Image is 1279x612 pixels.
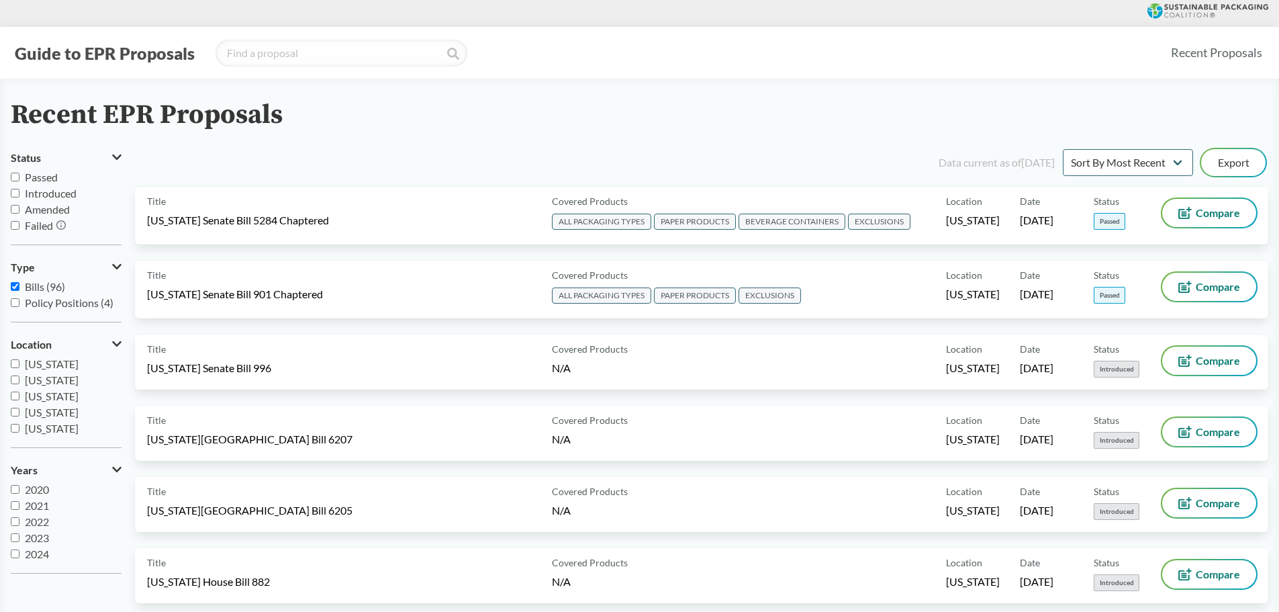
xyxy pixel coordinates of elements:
span: [DATE] [1020,287,1053,302]
span: Location [946,194,982,208]
span: PAPER PRODUCTS [654,288,736,304]
span: Introduced [1094,574,1139,591]
span: Title [147,268,166,282]
div: Data current as of [DATE] [939,155,1055,171]
span: Compare [1196,569,1240,580]
button: Status [11,146,122,169]
span: Policy Positions (4) [25,296,113,309]
button: Compare [1162,418,1256,446]
span: Covered Products [552,484,628,498]
span: Introduced [1094,432,1139,449]
span: Covered Products [552,556,628,570]
span: Status [1094,484,1119,498]
span: Location [946,484,982,498]
span: Compare [1196,355,1240,366]
span: Location [946,556,982,570]
span: EXCLUSIONS [848,214,910,230]
span: [US_STATE] [946,361,1000,376]
span: Failed [25,219,53,232]
span: BEVERAGE CONTAINERS [739,214,845,230]
span: [US_STATE] [25,406,79,419]
span: Amended [25,203,70,216]
span: Introduced [1094,361,1139,378]
input: [US_STATE] [11,424,19,433]
span: [US_STATE][GEOGRAPHIC_DATA] Bill 6207 [147,432,352,447]
input: Find a proposal [216,40,467,67]
input: 2022 [11,517,19,526]
input: 2020 [11,485,19,494]
span: N/A [552,575,571,588]
span: Passed [25,171,58,183]
span: Location [946,342,982,356]
span: Passed [1094,213,1125,230]
span: Status [11,152,41,164]
span: [US_STATE] [25,390,79,402]
span: [US_STATE] [946,213,1000,228]
span: [US_STATE] [946,287,1000,302]
span: ALL PACKAGING TYPES [552,214,651,230]
span: Date [1020,342,1040,356]
input: [US_STATE] [11,376,19,384]
span: Covered Products [552,268,628,282]
button: Compare [1162,489,1256,517]
span: [US_STATE] House Bill 882 [147,574,270,589]
span: Type [11,261,35,273]
span: Location [946,268,982,282]
span: N/A [552,361,571,374]
span: 2024 [25,548,49,560]
input: 2021 [11,501,19,510]
h2: Recent EPR Proposals [11,100,283,130]
span: [DATE] [1020,361,1053,376]
button: Years [11,459,122,482]
input: Policy Positions (4) [11,298,19,307]
span: Introduced [1094,503,1139,520]
span: Compare [1196,427,1240,437]
span: Status [1094,342,1119,356]
input: [US_STATE] [11,408,19,417]
span: [DATE] [1020,574,1053,589]
span: Status [1094,413,1119,427]
span: Title [147,342,166,356]
span: [US_STATE] Senate Bill 901 Chaptered [147,287,323,302]
button: Type [11,256,122,279]
span: [DATE] [1020,503,1053,518]
span: Location [11,339,52,351]
span: PAPER PRODUCTS [654,214,736,230]
span: Status [1094,556,1119,570]
button: Compare [1162,199,1256,227]
span: N/A [552,504,571,517]
span: Covered Products [552,194,628,208]
span: Compare [1196,208,1240,218]
span: 2023 [25,531,49,544]
span: Compare [1196,281,1240,292]
span: ALL PACKAGING TYPES [552,288,651,304]
span: Date [1020,194,1040,208]
button: Compare [1162,273,1256,301]
input: 2023 [11,533,19,542]
span: Introduced [25,187,77,200]
input: Passed [11,173,19,181]
span: Date [1020,268,1040,282]
input: [US_STATE] [11,359,19,368]
span: Years [11,464,38,476]
input: [US_STATE] [11,392,19,400]
input: Amended [11,205,19,214]
span: Title [147,484,166,498]
input: Bills (96) [11,282,19,291]
span: Date [1020,556,1040,570]
span: [US_STATE] [25,357,79,370]
span: Covered Products [552,342,628,356]
span: [US_STATE] Senate Bill 5284 Chaptered [147,213,329,228]
span: Title [147,194,166,208]
span: [US_STATE] [946,432,1000,447]
span: [US_STATE] [946,574,1000,589]
span: 2022 [25,515,49,528]
a: Recent Proposals [1165,38,1268,68]
span: Title [147,413,166,427]
span: Covered Products [552,413,628,427]
button: Compare [1162,347,1256,375]
span: [US_STATE] [946,503,1000,518]
span: [US_STATE][GEOGRAPHIC_DATA] Bill 6205 [147,503,352,518]
span: EXCLUSIONS [739,288,801,304]
span: N/A [552,433,571,445]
